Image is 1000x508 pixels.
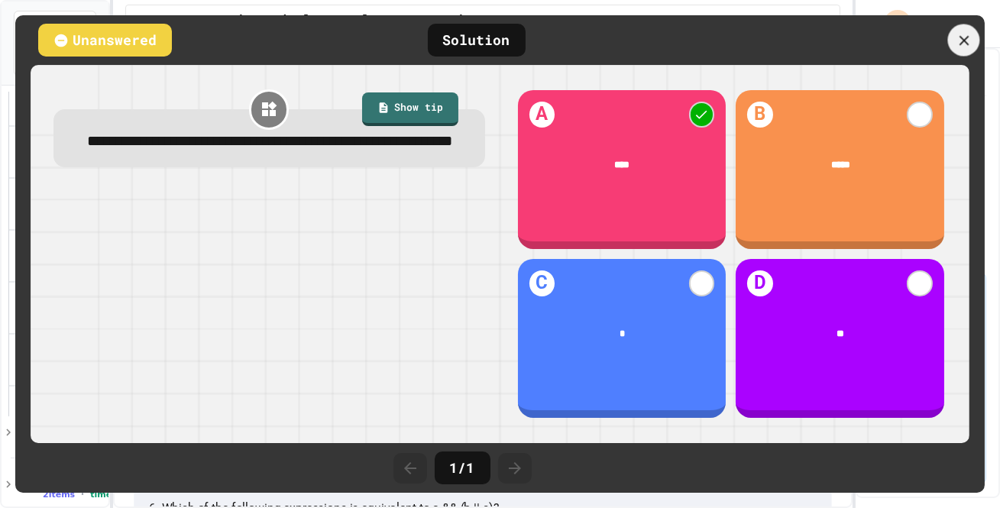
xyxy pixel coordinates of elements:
[529,102,555,128] h1: A
[38,24,172,57] div: Unanswered
[747,102,773,128] h1: B
[529,270,555,296] h1: C
[428,24,526,57] div: Solution
[435,451,490,484] div: 1 / 1
[747,270,773,296] h1: D
[362,92,458,127] a: Show tip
